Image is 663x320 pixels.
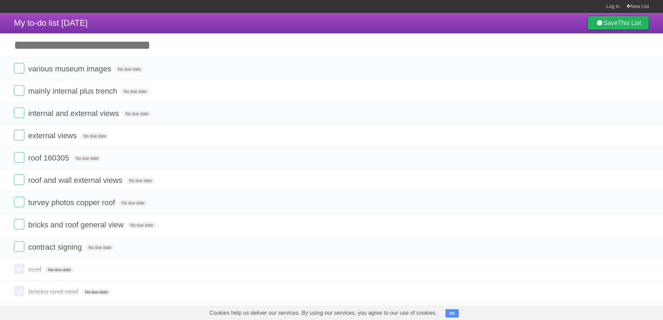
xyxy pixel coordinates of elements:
[14,63,24,73] label: Done
[28,131,78,140] span: external views
[14,130,24,140] label: Done
[45,267,73,273] span: No due date
[14,219,24,229] label: Done
[28,220,125,229] span: bricks and roof general view
[28,64,113,73] span: various museum images
[445,309,459,318] button: OK
[86,244,114,251] span: No due date
[127,222,156,228] span: No due date
[81,133,109,139] span: No due date
[73,155,101,162] span: No due date
[203,306,444,320] span: Cookies help us deliver our services. By using our services, you agree to our use of cookies.
[82,289,111,295] span: No due date
[587,16,649,30] a: SaveThis List
[28,109,120,118] span: internal and external views
[14,18,88,28] span: My to-do list [DATE]
[14,85,24,96] label: Done
[28,198,117,207] span: turvey photos copper roof
[14,197,24,207] label: Done
[14,108,24,118] label: Done
[14,286,24,296] label: Done
[14,152,24,163] label: Done
[14,174,24,185] label: Done
[119,200,147,206] span: No due date
[28,265,43,274] span: roof
[28,176,124,185] span: roof and wall external views
[115,66,143,72] span: No due date
[123,111,151,117] span: No due date
[618,19,641,26] b: This List
[28,87,119,95] span: mainly internal plus trench
[28,154,71,162] span: roof 160305
[28,243,84,251] span: contract signing
[121,88,149,95] span: No due date
[126,178,155,184] span: No due date
[28,287,80,296] span: bricks and roof
[14,241,24,252] label: Done
[14,264,24,274] label: Done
